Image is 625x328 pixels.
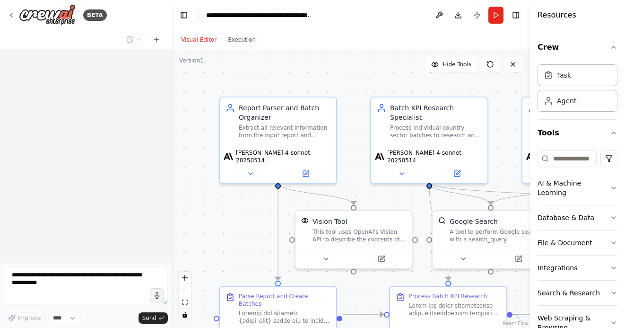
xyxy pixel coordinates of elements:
button: AI & Machine Learning [538,171,617,205]
button: Execution [222,34,261,45]
button: Improve [4,312,45,324]
div: Batch KPI Research Specialist [390,103,482,122]
div: Batch KPI Research SpecialistProcess individual country-sector batches to research and gather spe... [370,97,488,184]
g: Edge from 4ddb1ca7-e122-4942-93ca-79a9631b7b4d to 79979a3f-cfb9-4ef8-8ba4-d36fcf3f7063 [425,183,453,281]
g: Edge from 180eea70-a75e-471d-927f-96cf221b42b9 to daffc915-4c36-4410-9f0d-31efa4f794f8 [273,183,358,205]
g: Edge from 7996de47-d5a0-4b46-9dd2-273491660062 to 79979a3f-cfb9-4ef8-8ba4-d36fcf3f7063 [342,310,384,319]
button: Integrations [538,256,617,280]
img: VisionTool [301,217,309,224]
div: Google Search [450,217,498,226]
button: toggle interactivity [179,309,191,321]
button: Start a new chat [149,34,164,45]
div: Lorem ips dolor sitametconse adip, elitseddoeiusm tempori UTL etdolor-magnaa enimadm ve quisnost ... [409,302,501,317]
button: Open in side panel [430,168,484,179]
div: Loremip dol sitametc {adipi_elit} seddo eiu te incidi: (U) L etdolore magnaa enim adminimven quis... [239,310,330,325]
h4: Resources [538,9,576,21]
div: Version 1 [179,57,204,64]
g: Edge from 180eea70-a75e-471d-927f-96cf221b42b9 to 7996de47-d5a0-4b46-9dd2-273491660062 [273,183,283,281]
button: Visual Editor [175,34,222,45]
img: SerplyWebSearchTool [438,217,446,224]
img: Logo [19,4,76,26]
div: Task [557,71,571,80]
div: Process Batch KPI Research [409,293,487,300]
button: Switch to previous chat [122,34,145,45]
button: zoom in [179,272,191,284]
button: Search & Research [538,281,617,305]
button: Send [139,312,168,324]
button: Tools [538,120,617,146]
span: [PERSON_NAME]-4-sonnet-20250514 [387,149,484,164]
div: A tool to perform Google search with a search_query. [450,228,543,243]
button: fit view [179,296,191,309]
div: This tool uses OpenAI's Vision API to describe the contents of an image. [312,228,406,243]
button: Click to speak your automation idea [150,288,164,302]
span: Improve [17,314,41,322]
button: File & Document [538,230,617,255]
div: Extract all relevant information from the input report and organize companies into logical batche... [239,124,330,139]
button: zoom out [179,284,191,296]
div: Report Parser and Batch OrganizerExtract all relevant information from the input report and organ... [219,97,337,184]
div: BETA [83,9,107,21]
div: VisionToolVision ToolThis tool uses OpenAI's Vision API to describe the contents of an image. [295,210,413,269]
span: Hide Tools [443,61,471,68]
button: Open in side panel [279,168,332,179]
div: React Flow controls [179,272,191,321]
span: Send [142,314,156,322]
div: Agent [557,96,576,106]
nav: breadcrumb [206,10,312,20]
button: Crew [538,34,617,61]
div: Crew [538,61,617,119]
div: Vision Tool [312,217,347,226]
div: Parse Report and Create Batches [239,293,330,308]
div: SerplyWebSearchToolGoogle SearchA tool to perform Google search with a search_query. [432,210,550,269]
button: Hide left sidebar [177,9,191,22]
span: [PERSON_NAME]-4-sonnet-20250514 [236,149,332,164]
div: Process individual country-sector batches to research and gather specific KPI values for all comp... [390,124,482,139]
button: Hide Tools [425,57,477,72]
a: React Flow attribution [503,321,529,326]
button: Database & Data [538,205,617,230]
button: Open in side panel [355,253,408,265]
button: Hide right sidebar [509,9,522,22]
button: Open in side panel [492,253,545,265]
div: Report Parser and Batch Organizer [239,103,330,122]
